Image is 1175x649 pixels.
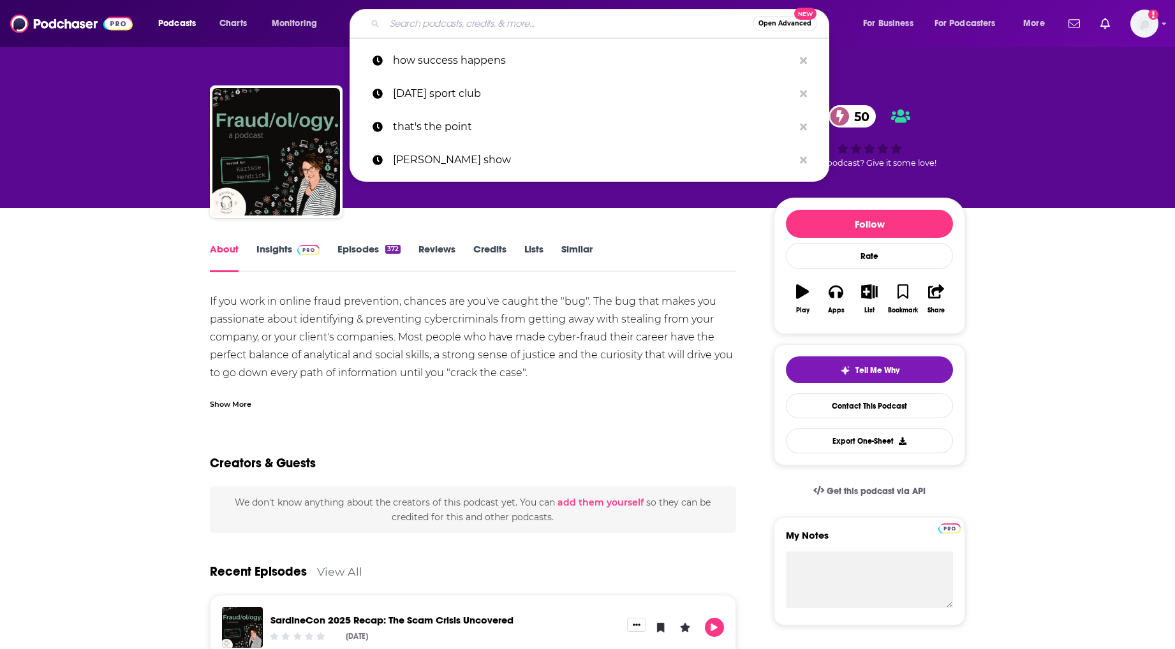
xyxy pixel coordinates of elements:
a: Lists [524,243,543,272]
a: Similar [561,243,593,272]
p: amy porterfield show [393,143,794,177]
img: Podchaser - Follow, Share and Rate Podcasts [10,11,133,36]
button: Open AdvancedNew [753,16,817,31]
a: that's the point [350,110,829,143]
button: open menu [149,13,212,34]
button: Show More Button [627,618,646,632]
button: open menu [263,13,334,34]
span: For Podcasters [935,15,996,33]
button: Apps [819,276,852,322]
button: open menu [926,13,1014,34]
p: how success happens [393,44,794,77]
button: Export One-Sheet [786,428,953,453]
button: Show profile menu [1130,10,1158,38]
img: Podchaser Pro [297,245,320,255]
span: Good podcast? Give it some love! [802,158,936,168]
span: Logged in as ehladik [1130,10,1158,38]
svg: Add a profile image [1148,10,1158,20]
a: Reviews [418,243,455,272]
a: About [210,243,239,272]
div: [DATE] [346,632,368,641]
div: Community Rating: 0 out of 5 [269,631,327,641]
img: User Profile [1130,10,1158,38]
span: Monitoring [272,15,317,33]
a: Contact This Podcast [786,393,953,418]
a: InsightsPodchaser Pro [256,243,320,272]
div: Share [927,307,945,314]
button: Bookmark Episode [651,618,670,637]
span: Podcasts [158,15,196,33]
p: sunday sport club [393,77,794,110]
h2: Creators & Guests [210,455,316,471]
span: For Business [863,15,913,33]
p: that's the point [393,110,794,143]
a: [PERSON_NAME] show [350,143,829,177]
a: 50 [829,105,876,128]
a: View All [317,565,362,578]
a: Show notifications dropdown [1095,13,1115,34]
div: Play [796,307,809,314]
label: My Notes [786,529,953,551]
div: 372 [385,245,401,254]
a: Show notifications dropdown [1063,13,1085,34]
div: List [864,307,875,314]
img: Podchaser Pro [938,523,961,534]
button: Play [705,618,724,637]
input: Search podcasts, credits, & more... [385,13,753,34]
div: Search podcasts, credits, & more... [362,9,841,38]
a: Recent Episodes [210,564,307,580]
a: Credits [473,243,506,272]
span: We don't know anything about the creators of this podcast yet . You can so they can be credited f... [235,497,711,522]
span: More [1023,15,1045,33]
span: Charts [219,15,247,33]
button: open menu [1014,13,1061,34]
button: Share [920,276,953,322]
span: 50 [841,105,876,128]
div: 50Good podcast? Give it some love! [774,97,965,176]
img: tell me why sparkle [840,365,850,376]
a: Pro website [938,521,961,534]
div: If you work in online fraud prevention, chances are you've caught the "bug". The bug that makes y... [210,293,736,578]
div: Rate [786,243,953,269]
button: Follow [786,210,953,238]
span: Open Advanced [758,20,811,27]
a: Get this podcast via API [803,476,936,507]
a: SardineCon 2025 Recap: The Scam Crisis Uncovered [270,614,514,626]
span: New [794,8,817,20]
button: Leave a Rating [676,618,695,637]
a: [DATE] sport club [350,77,829,110]
div: Apps [828,307,845,314]
a: how success happens [350,44,829,77]
button: Bookmark [886,276,919,322]
div: Bookmark [888,307,918,314]
span: Tell Me Why [855,365,899,376]
button: add them yourself [558,497,644,507]
a: Charts [211,13,255,34]
img: SardineCon 2025 Recap: The Scam Crisis Uncovered [222,607,263,648]
img: Fraudology Podcast with Karisse Hendrick [212,88,340,215]
button: open menu [854,13,929,34]
button: tell me why sparkleTell Me Why [786,356,953,383]
span: Get this podcast via API [827,486,926,497]
button: List [853,276,886,322]
button: Play [786,276,819,322]
a: Episodes372 [337,243,401,272]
